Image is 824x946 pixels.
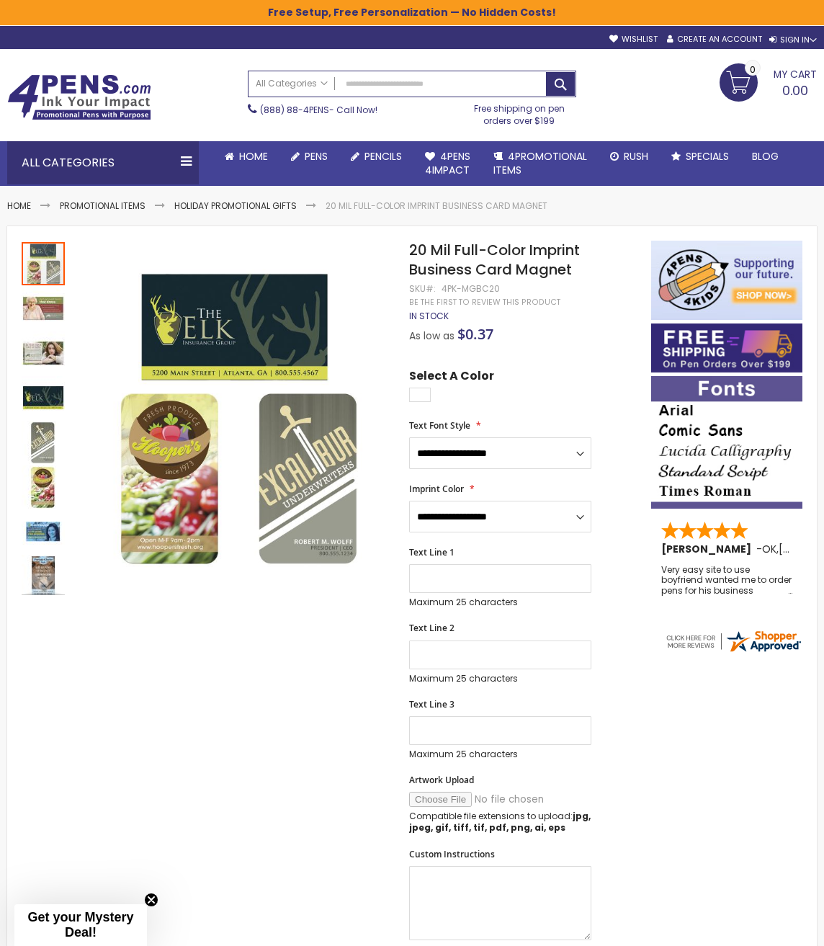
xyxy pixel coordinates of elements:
[22,555,65,598] img: 20 Mil Full-Color Imprint Business Card Magnet
[409,848,495,860] span: Custom Instructions
[60,200,145,212] a: Promotional Items
[482,141,599,186] a: 4PROMOTIONALITEMS
[782,81,808,99] span: 0.00
[409,622,454,634] span: Text Line 2
[686,149,729,164] span: Specials
[239,149,268,164] span: Home
[667,34,762,45] a: Create an Account
[7,141,199,184] div: All Categories
[409,310,449,322] span: In stock
[409,698,454,710] span: Text Line 3
[22,375,66,419] div: 20 Mil Full-Color Imprint Business Card Magnet
[651,323,802,373] img: Free shipping on orders over $199
[705,907,824,946] iframe: Google Customer Reviews
[651,376,802,509] img: font-personalization-examples
[661,542,756,556] span: [PERSON_NAME]
[769,35,817,45] div: Sign In
[7,200,31,212] a: Home
[248,71,335,95] a: All Categories
[22,241,66,285] div: 20 Mil Full-Color Imprint Business Card Magnet
[256,78,328,89] span: All Categories
[326,200,547,212] li: 20 Mil Full-Color Imprint Business Card Magnet
[442,283,500,295] div: 4PK-MGBC20
[599,141,660,172] a: Rush
[279,141,339,172] a: Pens
[462,97,577,126] div: Free shipping on pen orders over $199
[174,200,297,212] a: Holiday Promotional Gifts
[409,810,591,834] strong: jpg, jpeg, gif, tiff, tif, pdf, png, ai, eps
[609,34,658,45] a: Wishlist
[213,141,279,172] a: Home
[27,910,133,940] span: Get your Mystery Deal!
[81,261,390,571] img: 20 Mil Full-Color Imprint Business Card Magnet
[413,141,482,186] a: 4Pens4impact
[14,904,147,946] div: Get your Mystery Deal!Close teaser
[425,149,470,177] span: 4Pens 4impact
[409,673,591,684] p: Maximum 25 characters
[22,331,65,375] img: 20 Mil Full-Color Imprint Business Card Magnet
[22,421,65,464] img: 20 Mil Full-Color Imprint Business Card Magnet
[22,553,65,598] div: 20 Mil Full-Color Imprint Business Card Magnet
[409,749,591,760] p: Maximum 25 characters
[22,510,65,553] img: 20 Mil Full-Color Imprint Business Card Magnet
[22,509,66,553] div: 20 Mil Full-Color Imprint Business Card Magnet
[660,141,740,172] a: Specials
[409,329,454,343] span: As low as
[409,811,591,834] p: Compatible file extensions to upload:
[7,74,151,120] img: 4Pens Custom Pens and Promotional Products
[409,774,474,786] span: Artwork Upload
[409,483,464,495] span: Imprint Color
[651,241,802,321] img: 4pens 4 kids
[409,311,449,322] div: Availability
[457,324,493,344] span: $0.37
[409,546,454,558] span: Text Line 1
[409,597,591,608] p: Maximum 25 characters
[260,104,377,116] span: - Call Now!
[22,285,66,330] div: 20 Mil Full-Color Imprint Business Card Magnet
[762,542,776,556] span: OK
[409,388,431,402] div: White
[664,628,802,654] img: 4pens.com widget logo
[409,297,560,308] a: Be the first to review this product
[144,893,158,907] button: Close teaser
[305,149,328,164] span: Pens
[22,574,65,595] div: Next
[409,419,470,432] span: Text Font Style
[664,645,802,657] a: 4pens.com certificate URL
[22,376,65,419] img: 20 Mil Full-Color Imprint Business Card Magnet
[339,141,413,172] a: Pencils
[409,368,494,388] span: Select A Color
[22,287,65,330] img: 20 Mil Full-Color Imprint Business Card Magnet
[624,149,648,164] span: Rush
[22,464,66,509] div: 20 Mil Full-Color Imprint Business Card Magnet
[409,282,436,295] strong: SKU
[364,149,402,164] span: Pencils
[720,63,817,99] a: 0.00 0
[752,149,779,164] span: Blog
[409,240,580,280] span: 20 Mil Full-Color Imprint Business Card Magnet
[740,141,790,172] a: Blog
[260,104,329,116] a: (888) 88-4PENS
[750,63,756,76] span: 0
[22,465,65,509] img: 20 Mil Full-Color Imprint Business Card Magnet
[661,565,792,596] div: Very easy site to use boyfriend wanted me to order pens for his business
[22,330,66,375] div: 20 Mil Full-Color Imprint Business Card Magnet
[493,149,587,177] span: 4PROMOTIONAL ITEMS
[22,419,66,464] div: 20 Mil Full-Color Imprint Business Card Magnet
